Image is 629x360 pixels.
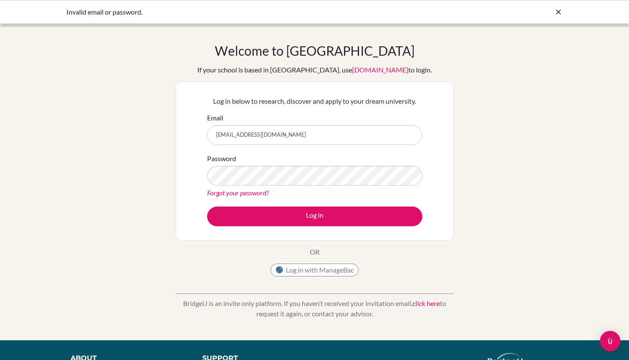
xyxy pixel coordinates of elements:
h1: Welcome to [GEOGRAPHIC_DATA] [215,43,415,58]
label: Password [207,153,236,164]
a: [DOMAIN_NAME] [352,66,408,74]
div: Invalid email or password. [66,7,434,17]
label: Email [207,113,223,123]
div: If your school is based in [GEOGRAPHIC_DATA], use to login. [197,65,432,75]
a: Forgot your password? [207,189,269,197]
p: BridgeU is an invite only platform. If you haven’t received your invitation email, to request it ... [175,298,454,319]
button: Log in with ManageBac [270,264,359,276]
a: click here [412,299,440,307]
div: Open Intercom Messenger [600,331,620,351]
p: Log in below to research, discover and apply to your dream university. [207,96,422,106]
p: OR [310,247,320,257]
button: Log in [207,207,422,226]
